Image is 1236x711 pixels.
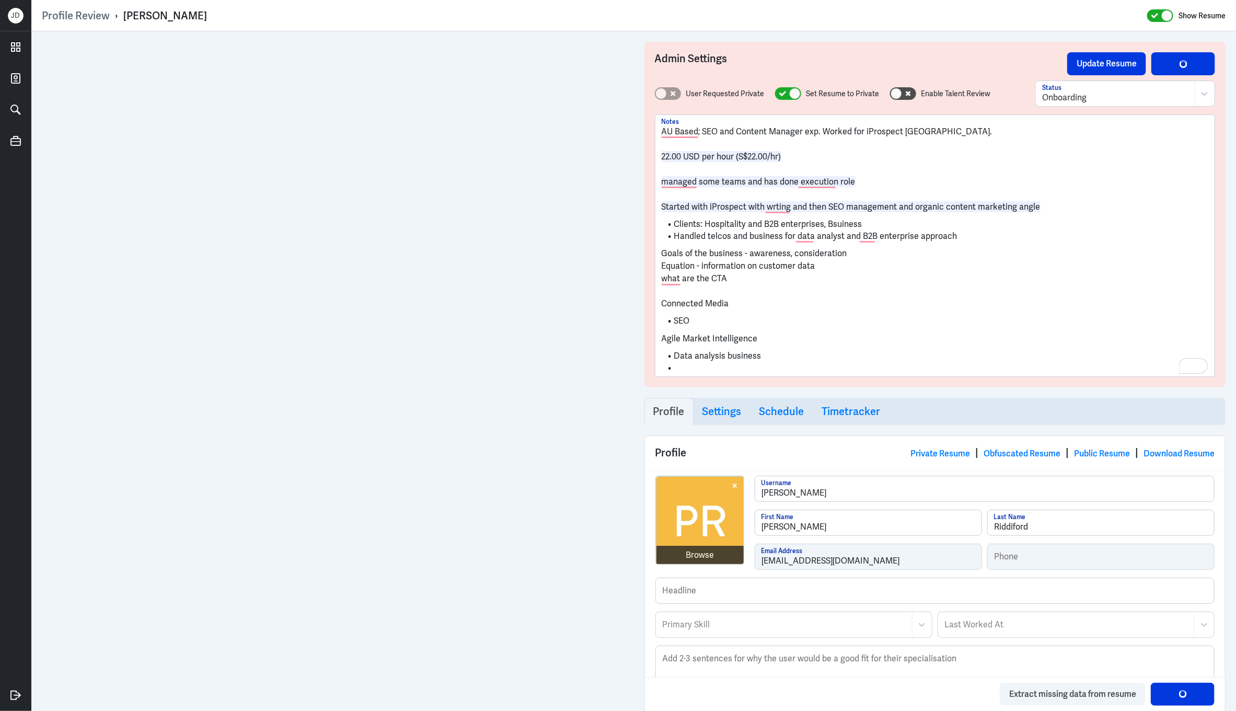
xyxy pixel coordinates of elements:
a: Download Resume [1143,448,1215,459]
div: Profile [645,436,1226,470]
li: SEO [662,315,1209,327]
div: To enrich screen reader interactions, please activate Accessibility in Grammarly extension settings [662,125,1209,374]
li: Handled telcos and business for data analyst and B2B enterprise approach [662,231,1209,243]
a: Obfuscated Resume [984,448,1060,459]
img: avatar.jpg [656,477,744,565]
input: Username [755,476,1215,501]
input: Email Address [755,544,981,569]
a: Private Resume [910,448,970,459]
h3: Schedule [759,405,804,418]
h3: Profile [653,405,685,418]
button: Extract missing data from resume [1000,683,1146,706]
h3: Admin Settings [655,52,1068,75]
p: › [110,9,123,22]
h3: Settings [702,405,742,418]
div: | | | [910,445,1215,461]
a: Profile Review [42,9,110,22]
input: First Name [755,510,981,535]
iframe: https://ppcdn.hiredigital.com/register/ae022ec7/resumes/552323236/Paige_Riddiford_Resume.pdf?Expi... [42,42,623,701]
span: managed some teams and has done execution role [662,176,856,187]
span: Started with iProspect with wrting and then SEO management and organic content marketing angle [662,201,1041,212]
label: User Requested Private [686,88,765,99]
h3: Timetracker [822,405,881,418]
li: Data analysis business [662,350,1209,362]
li: Clients: Hospitality and B2B enterprises, Bsuiness [662,219,1209,231]
p: Agile Market Intelligence [662,332,1209,345]
p: Equation - information on customer data [662,260,1209,272]
span: 22.00 USD per hour (S$22.00/hr) [662,151,781,162]
button: Save Profile [1151,683,1215,706]
a: Public Resume [1074,448,1130,459]
input: Last Name [988,510,1214,535]
div: [PERSON_NAME] [123,9,207,22]
p: what are the CTA [662,272,1209,285]
label: Enable Talent Review [921,88,991,99]
input: Phone [988,544,1214,569]
div: J D [8,8,24,24]
p: Goals of the business - awareness, consideration [662,247,1209,260]
p: Connected Media [662,297,1209,310]
p: AU Based; SEO and Content Manager exp. Worked for iProspect [GEOGRAPHIC_DATA]. [662,125,1209,138]
button: Save Profile [1151,52,1215,75]
button: Update Resume [1067,52,1146,75]
label: Show Resume [1179,9,1226,22]
div: Browse [686,549,714,561]
input: Headline [656,578,1215,603]
label: Set Resume to Private [806,88,880,99]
